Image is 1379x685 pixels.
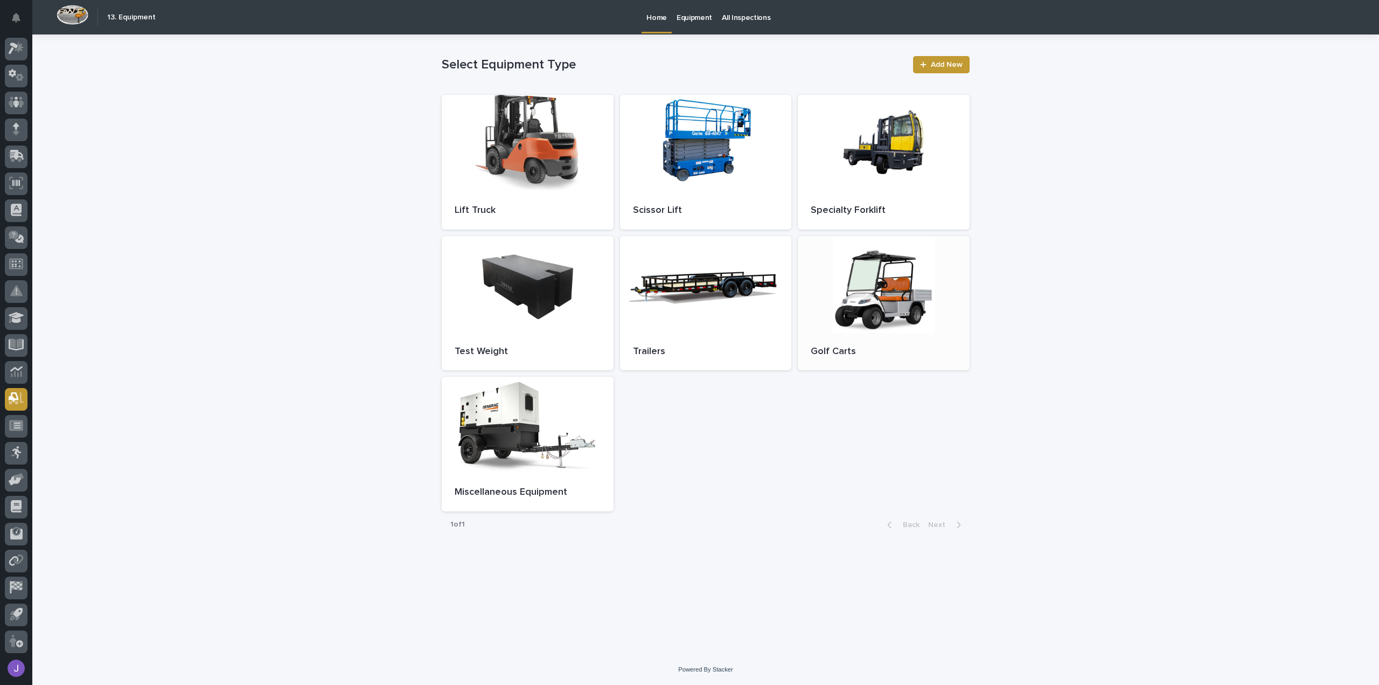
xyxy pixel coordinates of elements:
[633,205,779,217] p: Scissor Lift
[620,236,792,371] a: Trailers
[107,13,156,22] h2: 13. Equipment
[811,346,957,358] p: Golf Carts
[924,520,970,530] button: Next
[620,95,792,230] a: Scissor Lift
[896,521,920,529] span: Back
[57,5,88,25] img: Workspace Logo
[442,95,614,230] a: Lift Truck
[798,95,970,230] a: Specialty Forklift
[931,61,963,68] span: Add New
[455,205,601,217] p: Lift Truck
[811,205,957,217] p: Specialty Forklift
[442,511,473,538] p: 1 of 1
[633,346,779,358] p: Trailers
[678,666,733,673] a: Powered By Stacker
[442,57,907,73] h1: Select Equipment Type
[13,13,27,30] div: Notifications
[442,236,614,371] a: Test Weight
[455,346,601,358] p: Test Weight
[798,236,970,371] a: Golf Carts
[879,520,924,530] button: Back
[928,521,952,529] span: Next
[455,487,601,499] p: Miscellaneous Equipment
[442,377,614,511] a: Miscellaneous Equipment
[5,657,27,680] button: users-avatar
[913,56,970,73] a: Add New
[5,6,27,29] button: Notifications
